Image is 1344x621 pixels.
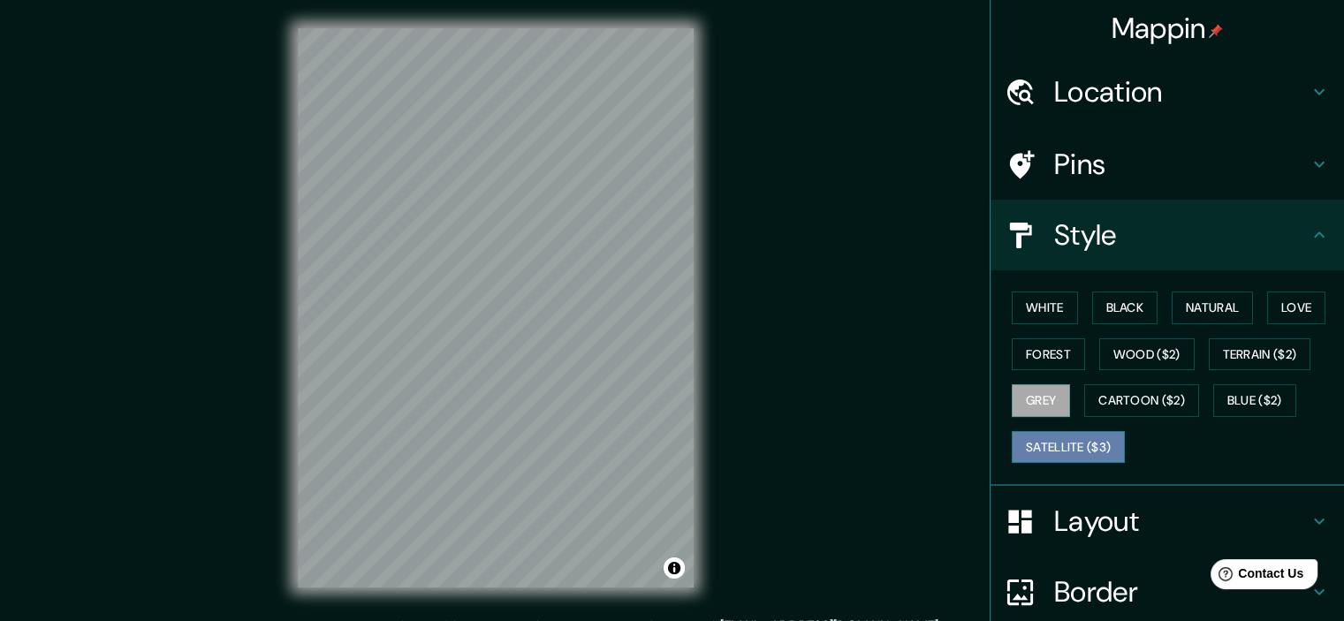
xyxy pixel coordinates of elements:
button: Toggle attribution [664,557,685,579]
button: Satellite ($3) [1012,431,1125,464]
button: White [1012,292,1078,324]
div: Pins [991,129,1344,200]
button: Grey [1012,384,1070,417]
button: Black [1092,292,1158,324]
h4: Location [1054,74,1309,110]
canvas: Map [298,28,694,587]
h4: Layout [1054,504,1309,539]
button: Love [1267,292,1325,324]
h4: Pins [1054,147,1309,182]
h4: Border [1054,574,1309,610]
div: Layout [991,486,1344,557]
h4: Mappin [1112,11,1224,46]
button: Cartoon ($2) [1084,384,1199,417]
button: Forest [1012,338,1085,371]
button: Blue ($2) [1213,384,1296,417]
h4: Style [1054,217,1309,253]
div: Style [991,200,1344,270]
iframe: Help widget launcher [1187,552,1325,602]
div: Location [991,57,1344,127]
button: Natural [1172,292,1253,324]
button: Terrain ($2) [1209,338,1311,371]
button: Wood ($2) [1099,338,1195,371]
img: pin-icon.png [1209,24,1223,38]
